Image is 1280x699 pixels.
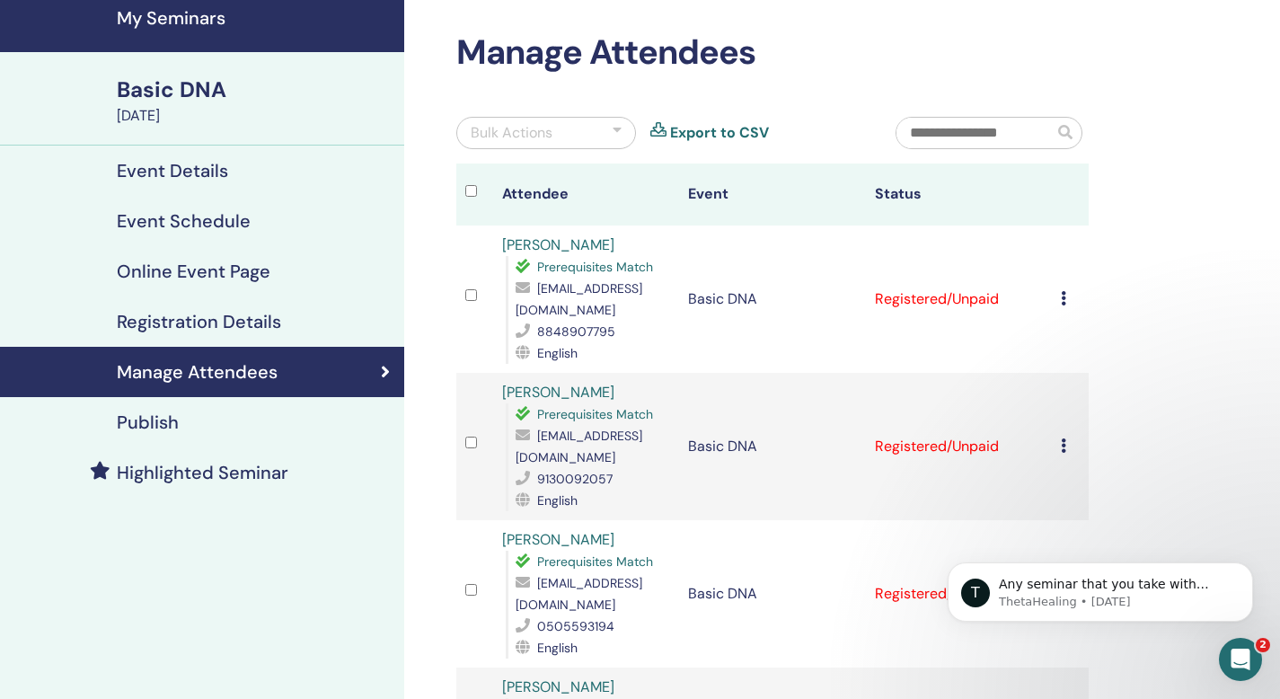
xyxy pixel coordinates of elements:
a: [PERSON_NAME] [502,383,614,402]
span: Prerequisites Match [537,406,653,422]
h4: My Seminars [117,7,393,29]
div: Basic DNA [117,75,393,105]
h4: Event Schedule [117,210,251,232]
th: Attendee [493,164,679,226]
h4: Event Details [117,160,228,181]
a: [PERSON_NAME] [502,235,614,254]
td: Basic DNA [679,520,865,668]
h2: Manage Attendees [456,32,1089,74]
iframe: Intercom notifications message [921,525,1280,650]
a: Basic DNA[DATE] [106,75,404,127]
a: [PERSON_NAME] [502,530,614,549]
a: [PERSON_NAME] [502,677,614,696]
a: Export to CSV [670,122,769,144]
span: [EMAIL_ADDRESS][DOMAIN_NAME] [516,280,642,318]
span: 2 [1256,638,1270,652]
h4: Online Event Page [117,261,270,282]
div: Bulk Actions [471,122,552,144]
th: Event [679,164,865,226]
span: 8848907795 [537,323,615,340]
h4: Publish [117,411,179,433]
span: [EMAIL_ADDRESS][DOMAIN_NAME] [516,428,642,465]
span: 0505593194 [537,618,614,634]
th: Status [866,164,1052,226]
td: Basic DNA [679,226,865,373]
span: Prerequisites Match [537,553,653,570]
span: 9130092057 [537,471,613,487]
h4: Manage Attendees [117,361,278,383]
span: Prerequisites Match [537,259,653,275]
span: English [537,492,578,509]
span: English [537,640,578,656]
span: [EMAIL_ADDRESS][DOMAIN_NAME] [516,575,642,613]
iframe: Intercom live chat [1219,638,1262,681]
div: [DATE] [117,105,393,127]
h4: Registration Details [117,311,281,332]
h4: Highlighted Seminar [117,462,288,483]
span: English [537,345,578,361]
td: Basic DNA [679,373,865,520]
